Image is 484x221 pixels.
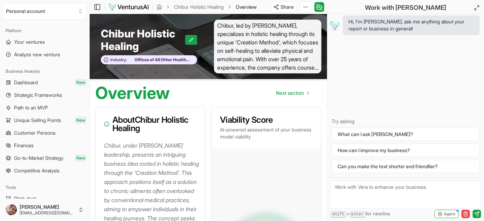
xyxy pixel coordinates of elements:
a: Pitch deck [3,193,87,204]
img: logo [108,3,149,11]
span: New [75,117,87,124]
span: Path to an MVP [14,104,48,111]
a: Chibur Holistic Healing [174,3,224,10]
button: How can I improve my business? [332,144,480,157]
a: Your ventures [3,36,87,48]
span: Next section [276,90,304,97]
div: Business Analysis [3,66,87,77]
button: Can you make the text shorter and friendlier? [332,160,480,173]
a: Competitive Analysis [3,165,87,176]
div: Tools [3,182,87,193]
span: Finances [14,142,34,149]
span: Your ventures [14,38,45,45]
a: Unique Selling PointsNew [3,115,87,126]
p: AI-powered assessment of your business model viability [220,126,313,140]
a: Go-to-Market StrategyNew [3,152,87,164]
a: Customer Persona [3,127,87,138]
button: Share [270,1,297,13]
span: Hi, I'm [PERSON_NAME], ask me anything about your report or business in general! [348,18,474,32]
span: + for newline [330,210,390,218]
nav: pagination [270,86,314,100]
span: Chibur, led by [PERSON_NAME], specializes in holistic healing through its unique 'Creation Method... [214,20,321,73]
button: Agent [435,210,459,218]
span: Analyze new venture [14,51,60,58]
span: Overview [236,3,257,10]
span: Industry: [110,57,127,63]
h1: Overview [95,85,170,101]
nav: breadcrumb [157,3,257,10]
a: Finances [3,140,87,151]
button: Industry:Offices of All Other Health Practitioners [101,55,197,65]
h3: About Chibur Holistic Healing [104,116,197,133]
span: [PERSON_NAME] [20,204,75,210]
span: Offices of All Other Health Practitioners [127,57,193,63]
h2: Work with [PERSON_NAME] [365,3,447,13]
button: [PERSON_NAME][EMAIL_ADDRESS][DOMAIN_NAME] [3,201,87,218]
span: Dashboard [14,79,38,86]
button: What can I ask [PERSON_NAME]? [332,128,480,141]
a: Go to next page [270,86,314,100]
span: Agent [444,211,456,217]
span: Chibur Holistic Healing [101,27,185,52]
a: Strategic Frameworks [3,90,87,101]
img: ACg8ocJEKC-4Bg0FOtdEpvFXCDXEZrvt_sBIZOabtoJZi0Yd_0P85E0=s96-c [6,204,17,215]
span: Pitch deck [14,195,37,202]
button: Select an organization [3,3,87,20]
span: Go-to-Market Strategy [14,155,63,162]
a: DashboardNew [3,77,87,88]
kbd: enter [350,211,366,218]
a: Path to an MVP [3,102,87,113]
span: Customer Persona [14,129,55,136]
span: New [75,155,87,162]
kbd: shift [330,211,346,218]
span: New [75,79,87,86]
div: Platform [3,25,87,36]
span: [EMAIL_ADDRESS][DOMAIN_NAME] [20,210,75,216]
h3: Viability Score [220,116,313,124]
span: Share [281,3,294,10]
p: Try asking: [332,118,480,125]
span: Competitive Analysis [14,167,60,174]
img: Vera [329,20,340,31]
span: Strategic Frameworks [14,92,62,99]
a: Analyze new venture [3,49,87,60]
span: Unique Selling Points [14,117,61,124]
